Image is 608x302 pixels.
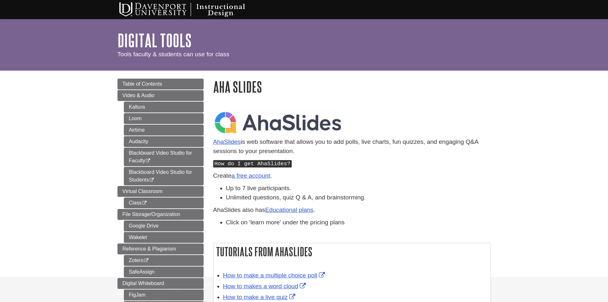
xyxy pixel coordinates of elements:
[117,278,204,289] a: Digital Whiteboard
[124,197,204,208] a: Class
[117,90,204,101] a: Video & Audio
[213,137,491,156] p: is web software that allows you to add polls, live charts, fun quizzes, and engaging Q&A sessions...
[123,189,163,194] span: Virtual Classroom
[124,232,204,243] a: Wakelet
[265,206,313,213] a: Educational plans
[123,246,176,252] span: Reference & Plagiarism
[124,221,204,231] a: Google Drive
[213,171,491,181] p: Create .
[124,255,204,266] a: Zotero
[213,205,491,215] p: AhaSlides also has .
[144,259,149,263] i: This link opens in a new window
[226,193,491,202] li: Unlimited questions, quiz Q & A, and brainstorming.
[123,93,154,98] span: Video & Audio
[124,148,204,166] a: Blackboard Video Studio for Faculty
[213,138,241,145] a: AhaSlides
[213,79,491,95] h1: Aha Slides
[124,136,204,147] a: Audacity
[117,51,229,58] span: Tools faculty & students can use for class
[223,283,308,290] a: Link opens in new window
[213,160,292,167] kbd: How do I get AhaSlides?
[124,167,204,185] a: Blackboard Video Studio for Students
[226,218,491,227] li: Click on 'learn more' under the pricing plans
[124,102,204,112] a: Kaltura
[214,243,491,260] h2: Tutorials from Ahaslides
[114,2,267,18] img: Davenport University Instructional Design
[117,79,204,89] a: Table of Contents
[124,125,204,136] a: Airtime
[223,272,327,279] a: Link opens in new window
[149,178,154,182] i: This link opens in a new window
[226,184,491,193] li: Up to 7 live participants.
[124,267,204,277] a: SafeAssign
[124,113,204,124] a: Loom
[213,109,341,134] img: aha slides
[123,81,162,87] span: Table of Contents
[123,281,164,286] span: Digital Whiteboard
[231,172,270,179] a: a free account
[117,244,204,254] a: Reference & Plagiarism
[117,186,204,197] a: Virtual Classroom
[117,209,204,220] a: File Storage/Organization
[145,159,151,163] i: This link opens in a new window
[124,290,204,300] a: FigJam
[223,294,297,300] a: Link opens in new window
[142,201,147,205] i: This link opens in a new window
[123,212,180,217] span: File Storage/Organization
[117,30,191,50] a: Digital Tools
